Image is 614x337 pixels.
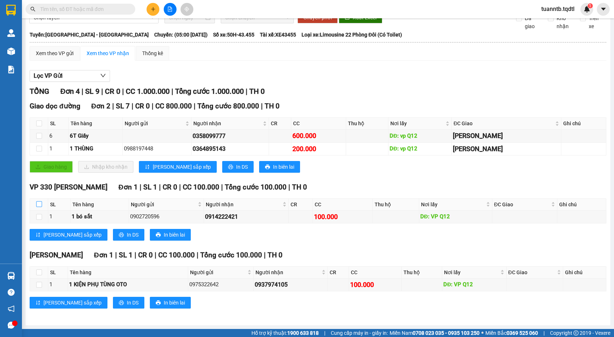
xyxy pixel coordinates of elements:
span: Tổng cước 100.000 [225,183,287,191]
span: ĐC Giao [454,119,554,127]
div: 0358099777 [193,131,268,141]
span: printer [119,300,124,306]
span: CR 0 [163,183,177,191]
span: tuanntb.tqdtl [535,4,580,14]
span: In DS [236,163,248,171]
div: 6T Giấy [70,132,121,141]
span: Đơn 2 [91,102,111,110]
button: printerIn DS [222,161,254,173]
span: Người gửi [125,119,184,127]
span: 1 [589,3,591,8]
span: SL 1 [143,183,157,191]
span: caret-down [600,6,607,12]
span: CR 0 [105,87,120,96]
span: aim [184,7,189,12]
span: | [132,102,133,110]
button: sort-ascending[PERSON_NAME] sắp xếp [30,297,107,309]
button: printerIn biên lai [150,229,191,241]
span: CR 0 [138,251,153,259]
span: file-add [167,7,173,12]
span: sort-ascending [145,164,150,170]
button: downloadNhập kho nhận [78,161,133,173]
span: CC 800.000 [155,102,192,110]
span: Người gửi [131,200,196,208]
span: | [82,87,83,96]
th: Tên hàng [71,199,129,211]
span: TH 0 [268,251,283,259]
button: printerIn DS [113,229,144,241]
span: Miền Nam [390,329,480,337]
span: copyright [573,330,579,336]
img: icon-new-feature [584,6,590,12]
img: logo-vxr [6,5,16,16]
span: sort-ascending [35,300,41,306]
span: Tài xế: XE43455 [260,31,296,39]
span: plus [151,7,156,12]
div: 1 KIỆN PHỤ TÙNG OTO [69,280,187,289]
th: Ghi chú [563,267,606,279]
span: Hỗ trợ kỹ thuật: [251,329,319,337]
span: SL 7 [116,102,130,110]
th: SL [48,267,68,279]
button: printerIn DS [113,297,144,309]
button: printerIn biên lai [259,161,300,173]
span: ĐC Giao [508,268,556,276]
span: ĐC Giao [494,200,550,208]
span: Tổng cước 100.000 [200,251,262,259]
div: 1 [49,280,67,289]
div: [PERSON_NAME] [453,131,560,141]
th: Thu hộ [402,267,443,279]
span: In DS [127,231,139,239]
span: sort-ascending [35,232,41,238]
button: sort-ascending[PERSON_NAME] sắp xếp [139,161,217,173]
div: Thống kê [142,49,163,57]
span: TỔNG [30,87,49,96]
img: solution-icon [7,66,15,73]
span: In biên lai [164,299,185,307]
button: sort-ascending[PERSON_NAME] sắp xếp [30,229,107,241]
span: | [246,87,247,96]
th: CR [289,199,313,211]
span: | [155,251,156,259]
th: CC [313,199,373,211]
span: Đơn 1 [118,183,138,191]
span: In DS [127,299,139,307]
span: | [122,87,124,96]
div: 1 THÙNG [70,145,121,153]
span: Nơi lấy [390,119,444,127]
span: Đơn 1 [94,251,113,259]
span: Số xe: 50H-43.455 [213,31,254,39]
span: In biên lai [164,231,185,239]
span: | [194,102,196,110]
span: | [140,183,141,191]
span: | [261,102,263,110]
span: question-circle [8,289,15,296]
th: Ghi chú [557,199,606,211]
span: In biên lai [273,163,294,171]
span: Người nhận [206,200,281,208]
span: | [264,251,266,259]
th: Ghi chú [561,118,606,130]
span: Người nhận [193,119,262,127]
div: 1 [49,145,67,153]
strong: 0369 525 060 [507,330,538,336]
span: CR 0 [135,102,150,110]
span: printer [156,300,161,306]
div: Xem theo VP nhận [87,49,129,57]
div: Xem theo VP gửi [36,49,73,57]
div: DĐ: VP Q12 [420,212,491,221]
input: Tìm tên, số ĐT hoặc mã đơn [40,5,126,13]
span: VP 330 [PERSON_NAME] [30,183,107,191]
span: | [134,251,136,259]
span: Người gửi [190,268,246,276]
span: SL 1 [119,251,133,259]
span: | [543,329,545,337]
span: notification [8,305,15,312]
span: SL 9 [85,87,99,96]
span: CC 1.000.000 [126,87,170,96]
span: | [115,251,117,259]
span: | [197,251,198,259]
button: Lọc VP Gửi [30,70,110,82]
span: | [179,183,181,191]
span: Lọc VP Gửi [34,71,62,80]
